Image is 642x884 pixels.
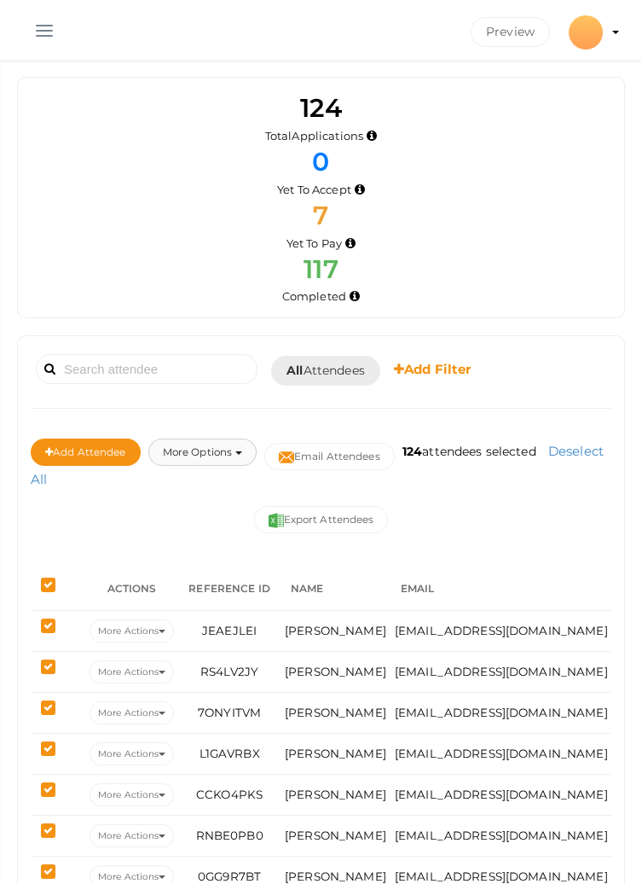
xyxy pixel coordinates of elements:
span: [EMAIL_ADDRESS][DOMAIN_NAME] [395,829,608,842]
span: REFERENCE ID [188,582,270,595]
span: 7ONYITVM [198,706,261,719]
button: Email Attendees [264,443,395,470]
span: [PERSON_NAME] [285,706,386,719]
span: [PERSON_NAME] [285,788,386,801]
span: [EMAIL_ADDRESS][DOMAIN_NAME] [395,869,608,883]
span: [EMAIL_ADDRESS][DOMAIN_NAME] [395,747,608,760]
i: Total number of applications [367,131,377,141]
b: All [286,363,303,378]
span: Attendees [286,362,365,380]
span: RS4LV2JY [200,665,258,678]
span: [PERSON_NAME] [285,747,386,760]
span: 0GG9R7BT [198,869,261,883]
span: [PERSON_NAME] [285,665,386,678]
button: More Actions [90,701,174,724]
span: Total [265,129,363,142]
span: Yet To Pay [286,236,342,250]
span: Completed [282,289,346,303]
img: excel.svg [269,513,284,528]
th: NAME [281,568,390,611]
button: More Actions [90,660,174,683]
span: Yet To Accept [277,183,351,196]
button: More Actions [90,742,174,765]
span: JEAEJLEI [202,624,257,637]
span: [PERSON_NAME] [285,869,386,883]
span: [EMAIL_ADDRESS][DOMAIN_NAME] [395,706,608,719]
span: RNBE0PB0 [196,829,263,842]
button: More Actions [90,619,174,643]
span: 7 [313,200,328,231]
span: [EMAIL_ADDRESS][DOMAIN_NAME] [395,624,608,637]
span: 0 [312,146,329,177]
i: Accepted and completed payment succesfully [350,292,360,301]
span: [EMAIL_ADDRESS][DOMAIN_NAME] [395,665,608,678]
img: mail-filled.svg [279,450,294,465]
span: [EMAIL_ADDRESS][DOMAIN_NAME] [395,788,608,801]
span: [PERSON_NAME] [285,624,386,637]
button: More Actions [90,824,174,847]
button: Add Attendee [31,439,141,466]
b: 124 [402,444,422,459]
b: Add Filter [394,361,471,377]
th: ACTIONS [85,568,178,611]
span: CCKO4PKS [196,788,263,801]
button: More Actions [90,783,174,806]
button: More Options [148,439,257,466]
label: attendees selected [398,443,541,460]
span: 124 [300,92,341,124]
span: [PERSON_NAME] [285,829,386,842]
span: 117 [304,253,338,285]
span: L1GAVRBX [200,747,260,760]
span: Applications [292,129,363,142]
button: Preview [471,17,550,47]
i: Yet to be accepted by organizer [355,185,365,195]
i: Accepted by organizer and yet to make payment [345,239,356,248]
button: Export Attendees [254,506,389,533]
input: Search attendee [36,354,257,384]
